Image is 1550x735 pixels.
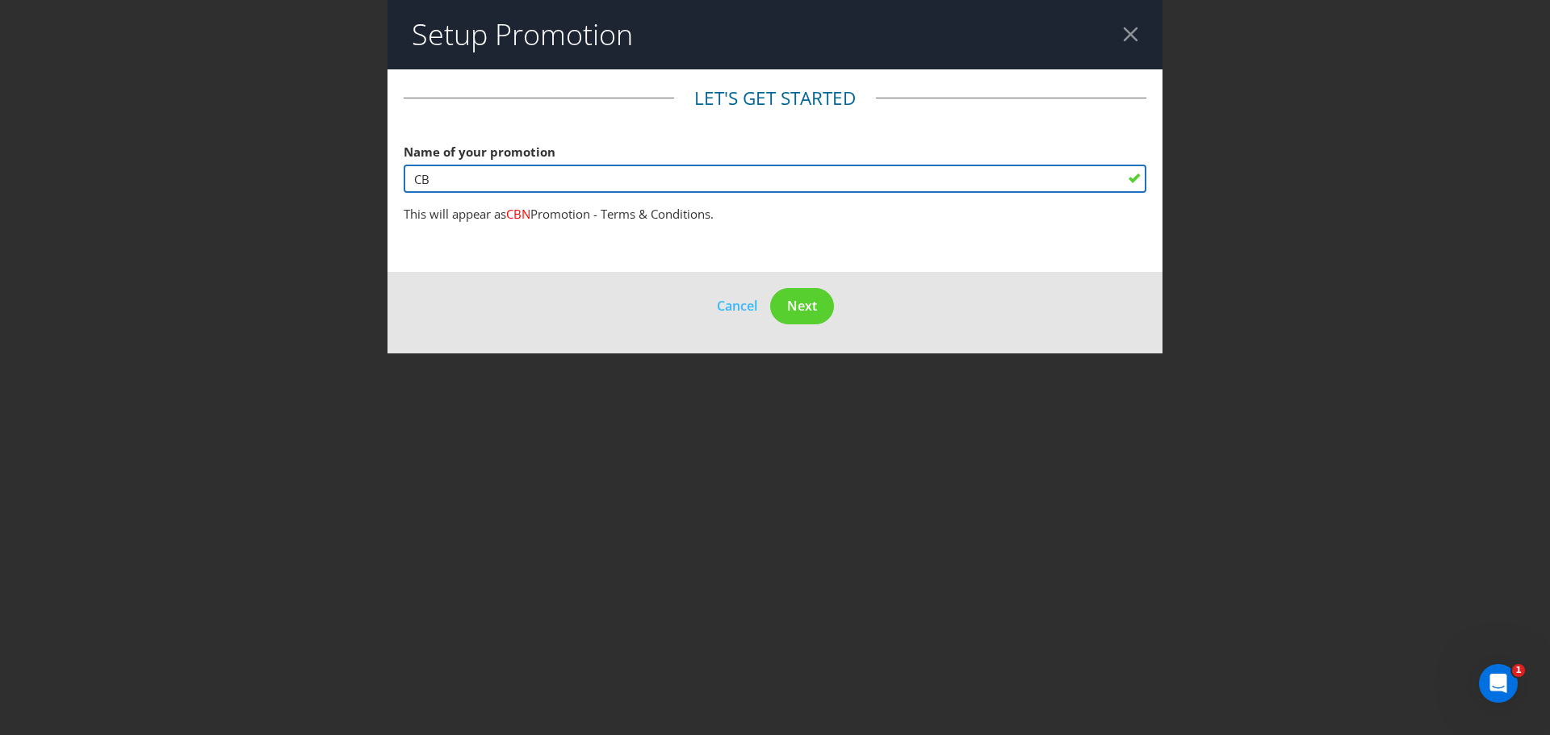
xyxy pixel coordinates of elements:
button: Cancel [716,295,758,316]
span: Cancel [717,297,757,315]
span: Next [787,297,817,315]
span: Promotion - Terms & Conditions. [530,206,714,222]
input: e.g. My Promotion [404,165,1146,193]
button: Next [770,288,834,324]
iframe: Intercom live chat [1479,664,1518,703]
span: CBN [506,206,530,222]
span: Name of your promotion [404,144,555,160]
span: This will appear as [404,206,506,222]
span: 1 [1512,664,1525,677]
h2: Setup Promotion [412,19,633,51]
legend: Let's get started [674,86,876,111]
